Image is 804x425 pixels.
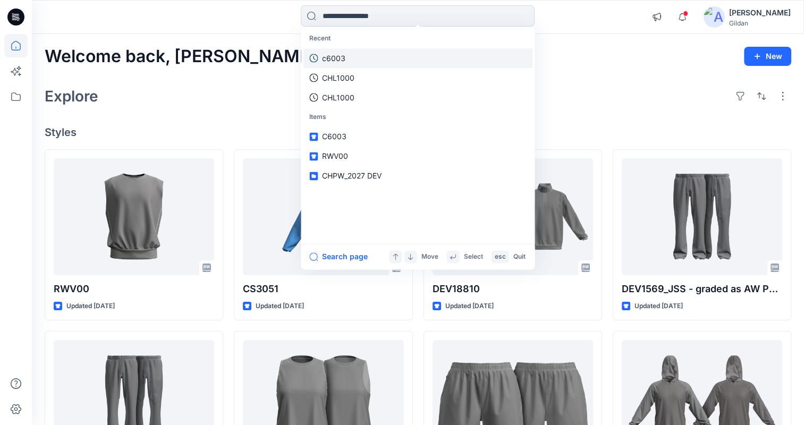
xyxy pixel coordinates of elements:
p: Select [463,251,483,262]
div: [PERSON_NAME] [729,6,791,19]
button: New [744,47,791,66]
button: Search page [309,250,368,263]
div: Gildan [729,19,791,27]
h2: Explore [45,88,98,105]
p: Updated [DATE] [66,301,115,312]
a: DEV1569_JSS - graded as AW Pant [622,158,782,275]
p: Updated [DATE] [256,301,304,312]
p: CHL1000 [322,72,354,83]
h4: Styles [45,126,791,139]
span: RWV00 [322,152,348,161]
p: CS3051 [243,282,403,296]
a: CHL1000 [303,88,532,107]
span: CHPW_2027 DEV [322,172,382,181]
a: RWV00 [303,147,532,166]
p: c6003 [322,53,345,64]
span: C6003 [322,132,346,141]
a: CHPW_2027 DEV [303,166,532,186]
a: c6003 [303,48,532,68]
p: CHL1000 [322,92,354,103]
h2: Welcome back, [PERSON_NAME] [45,47,316,66]
a: CHL1000 [303,68,532,88]
p: RWV00 [54,282,214,296]
p: Updated [DATE] [445,301,494,312]
p: esc [494,251,505,262]
p: DEV18810 [433,282,593,296]
p: Updated [DATE] [634,301,683,312]
a: C6003 [303,127,532,147]
p: Move [421,251,438,262]
a: CS3051 [243,158,403,275]
img: avatar [704,6,725,28]
a: RWV00 [54,158,214,275]
p: Quit [513,251,525,262]
p: Items [303,107,532,127]
p: Recent [303,29,532,48]
p: DEV1569_JSS - graded as AW Pant [622,282,782,296]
